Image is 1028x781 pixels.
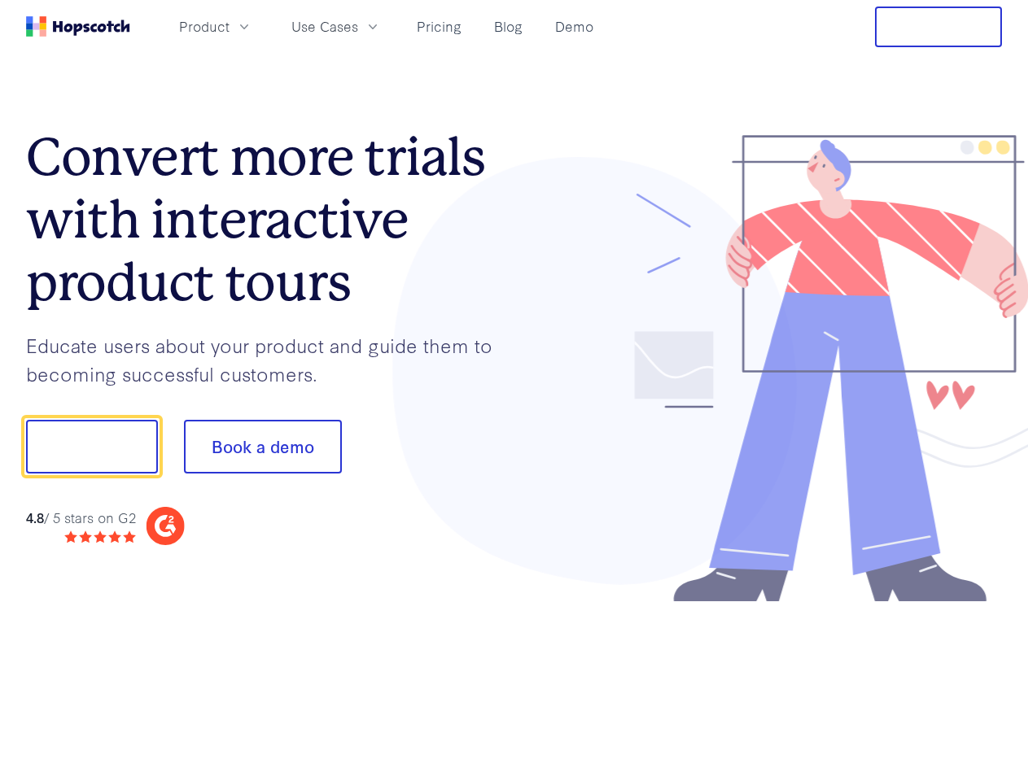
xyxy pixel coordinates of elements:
[291,16,358,37] span: Use Cases
[184,420,342,473] button: Book a demo
[169,13,262,40] button: Product
[26,16,130,37] a: Home
[26,508,136,528] div: / 5 stars on G2
[26,508,44,526] strong: 4.8
[282,13,391,40] button: Use Cases
[410,13,468,40] a: Pricing
[179,16,230,37] span: Product
[26,420,158,473] button: Show me!
[26,126,514,313] h1: Convert more trials with interactive product tours
[875,7,1002,47] button: Free Trial
[26,331,514,387] p: Educate users about your product and guide them to becoming successful customers.
[549,13,600,40] a: Demo
[488,13,529,40] a: Blog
